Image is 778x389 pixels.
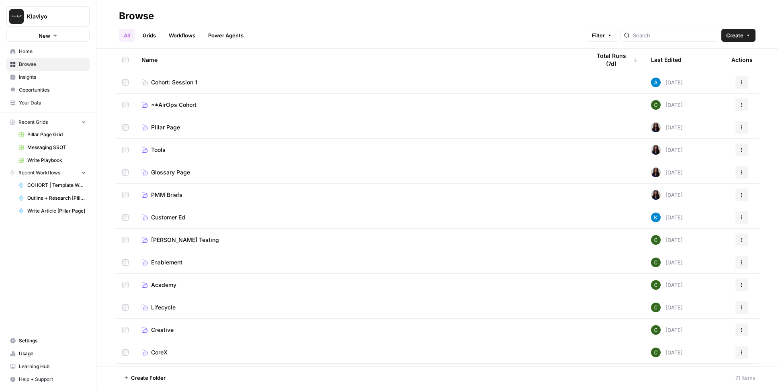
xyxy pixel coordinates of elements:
[15,192,90,205] a: Outline + Research [Pillar Page]
[27,12,76,20] span: Klaviyo
[19,48,86,55] span: Home
[651,145,683,155] div: [DATE]
[141,236,578,244] a: [PERSON_NAME] Testing
[151,348,168,356] span: CoreX
[141,213,578,221] a: Customer Ed
[138,29,161,42] a: Grids
[27,182,86,189] span: COHORT | Template Workflow
[633,31,715,39] input: Search
[15,141,90,154] a: Messaging SSOT
[651,348,661,357] img: 14qrvic887bnlg6dzgoj39zarp80
[151,281,176,289] span: Academy
[651,168,661,177] img: rox323kbkgutb4wcij4krxobkpon
[6,373,90,386] button: Help + Support
[19,61,86,68] span: Browse
[151,236,219,244] span: [PERSON_NAME] Testing
[651,280,683,290] div: [DATE]
[151,303,176,311] span: Lifecycle
[27,157,86,164] span: Write Playbook
[651,190,661,200] img: rox323kbkgutb4wcij4krxobkpon
[151,213,185,221] span: Customer Ed
[651,100,683,110] div: [DATE]
[141,326,578,334] a: Creative
[651,213,661,222] img: zdhmu8j9dpt46ofesn2i0ad6n35e
[141,146,578,154] a: Tools
[27,194,86,202] span: Outline + Research [Pillar Page]
[651,348,683,357] div: [DATE]
[19,337,86,344] span: Settings
[119,29,135,42] a: All
[6,347,90,360] a: Usage
[726,31,743,39] span: Create
[141,191,578,199] a: PMM Briefs
[151,123,180,131] span: Pillar Page
[19,376,86,383] span: Help + Support
[651,258,683,267] div: [DATE]
[19,74,86,81] span: Insights
[19,350,86,357] span: Usage
[651,145,661,155] img: rox323kbkgutb4wcij4krxobkpon
[6,167,90,179] button: Recent Workflows
[651,235,683,245] div: [DATE]
[141,303,578,311] a: Lifecycle
[141,78,578,86] a: Cohort: Session 1
[151,146,166,154] span: Tools
[6,30,90,42] button: New
[6,84,90,96] a: Opportunities
[151,258,182,266] span: Enablement
[651,280,661,290] img: 14qrvic887bnlg6dzgoj39zarp80
[19,86,86,94] span: Opportunities
[6,45,90,58] a: Home
[19,99,86,106] span: Your Data
[151,101,197,109] span: **AirOps Cohort
[651,303,683,312] div: [DATE]
[141,281,578,289] a: Academy
[651,123,661,132] img: rox323kbkgutb4wcij4krxobkpon
[119,10,154,23] div: Browse
[27,207,86,215] span: Write Article [Pillar Page]
[18,169,60,176] span: Recent Workflows
[151,191,182,199] span: PMM Briefs
[119,371,170,384] button: Create Folder
[151,78,197,86] span: Cohort: Session 1
[18,119,48,126] span: Recent Grids
[15,128,90,141] a: Pillar Page Grid
[131,374,166,382] span: Create Folder
[27,131,86,138] span: Pillar Page Grid
[141,348,578,356] a: CoreX
[651,190,683,200] div: [DATE]
[141,49,578,71] div: Name
[592,31,605,39] span: Filter
[6,71,90,84] a: Insights
[141,101,578,109] a: **AirOps Cohort
[19,363,86,370] span: Learning Hub
[651,100,661,110] img: 14qrvic887bnlg6dzgoj39zarp80
[15,205,90,217] a: Write Article [Pillar Page]
[6,334,90,347] a: Settings
[141,123,578,131] a: Pillar Page
[651,235,661,245] img: 14qrvic887bnlg6dzgoj39zarp80
[651,325,661,335] img: 14qrvic887bnlg6dzgoj39zarp80
[203,29,248,42] a: Power Agents
[651,78,661,87] img: o3cqybgnmipr355j8nz4zpq1mc6x
[6,58,90,71] a: Browse
[731,49,753,71] div: Actions
[164,29,200,42] a: Workflows
[651,78,683,87] div: [DATE]
[591,49,638,71] div: Total Runs (7d)
[9,9,24,24] img: Klaviyo Logo
[651,258,661,267] img: 14qrvic887bnlg6dzgoj39zarp80
[141,258,578,266] a: Enablement
[651,168,683,177] div: [DATE]
[27,144,86,151] span: Messaging SSOT
[15,179,90,192] a: COHORT | Template Workflow
[735,374,755,382] div: 71 Items
[141,168,578,176] a: Glossary Page
[651,303,661,312] img: 14qrvic887bnlg6dzgoj39zarp80
[6,116,90,128] button: Recent Grids
[39,32,50,40] span: New
[651,49,682,71] div: Last Edited
[651,123,683,132] div: [DATE]
[6,360,90,373] a: Learning Hub
[151,326,174,334] span: Creative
